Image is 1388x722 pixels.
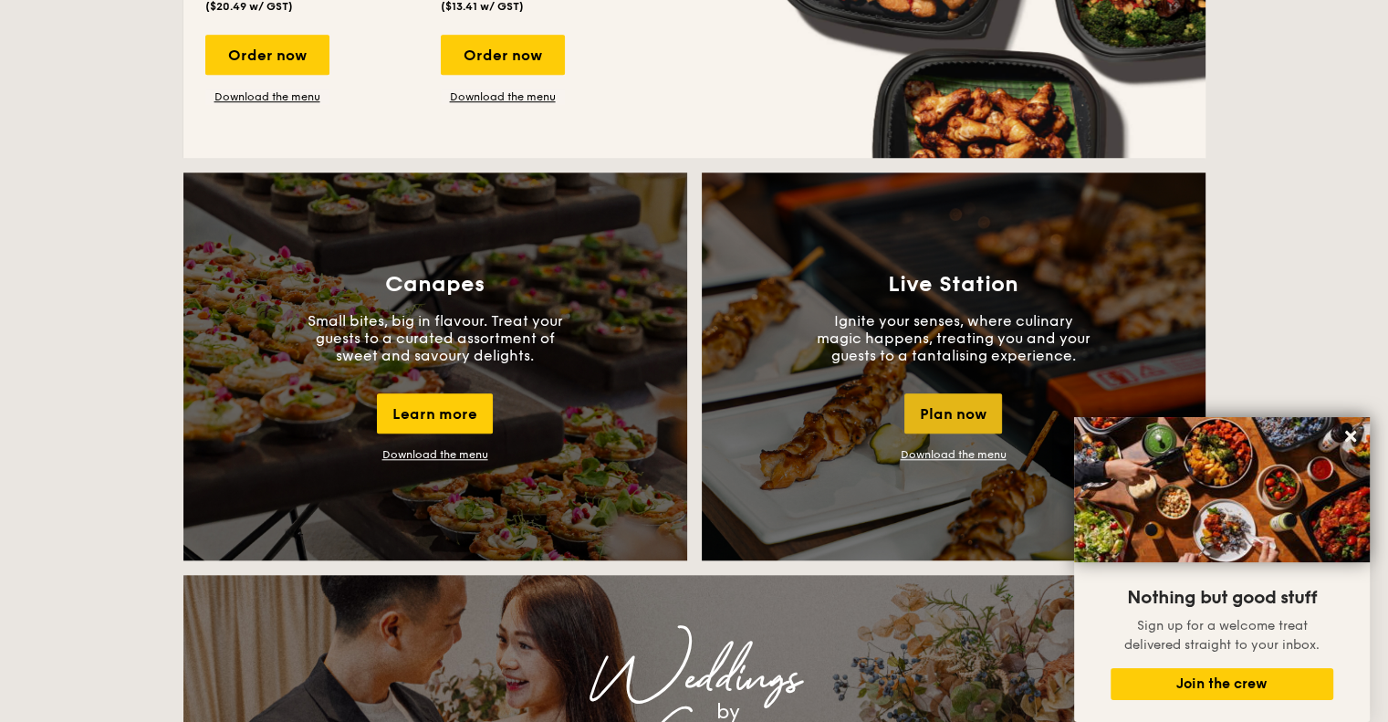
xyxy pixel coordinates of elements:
[385,272,485,298] h3: Canapes
[441,89,565,104] a: Download the menu
[1336,422,1365,451] button: Close
[901,448,1007,461] a: Download the menu
[1127,587,1317,609] span: Nothing but good stuff
[1074,417,1370,562] img: DSC07876-Edit02-Large.jpeg
[382,448,488,461] a: Download the menu
[298,312,572,364] p: Small bites, big in flavour. Treat your guests to a curated assortment of sweet and savoury delig...
[1124,618,1320,653] span: Sign up for a welcome treat delivered straight to your inbox.
[205,89,329,104] a: Download the menu
[344,663,1045,696] div: Weddings
[1111,668,1333,700] button: Join the crew
[205,35,329,75] div: Order now
[377,393,493,434] div: Learn more
[817,312,1091,364] p: Ignite your senses, where culinary magic happens, treating you and your guests to a tantalising e...
[441,35,565,75] div: Order now
[904,393,1002,434] div: Plan now
[888,272,1018,298] h3: Live Station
